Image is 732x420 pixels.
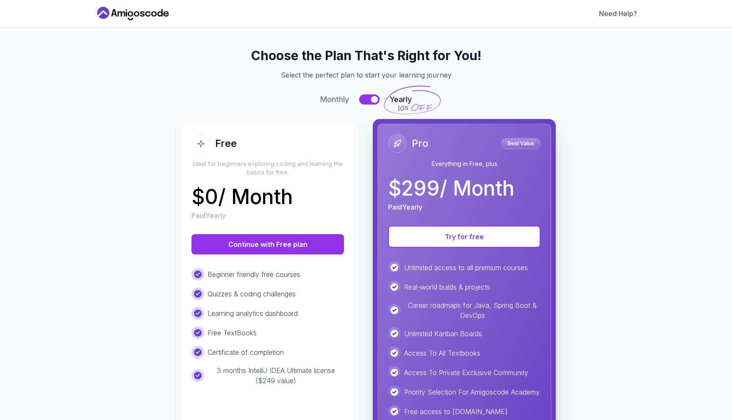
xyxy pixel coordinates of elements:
[404,282,490,292] p: Real-world builds & projects
[404,406,507,417] p: Free access to [DOMAIN_NAME]
[191,160,344,177] p: Ideal for beginners exploring coding and learning the basics for free.
[388,202,422,212] p: Paid Yearly
[404,262,528,273] p: Unlimited access to all premium courses
[105,70,627,80] p: Select the perfect plan to start your learning journey
[208,365,344,386] p: 3 months IntelliJ IDEA Ultimate license ($249 value)
[320,94,349,105] span: Monthly
[404,367,528,378] p: Access To Private Exclusive Community
[412,137,428,150] h2: Pro
[599,8,637,19] a: Need Help?
[388,226,541,248] button: Try for free
[208,269,300,279] p: Beginner friendly free courses
[502,139,539,148] p: Best Value
[404,300,541,321] p: Career roadmaps for Java, Spring Boot & DevOps
[388,178,514,199] p: $ 299 / Month
[191,210,226,221] p: Paid Yearly
[208,328,257,338] p: Free TextBooks
[191,234,344,254] button: Continue with Free plan
[404,329,482,339] p: Unlimited Kanban Boards
[388,160,541,168] p: Everything in Free, plus
[191,187,293,207] p: $ 0 / Month
[208,347,284,357] p: Certificate of completion
[208,308,298,318] p: Learning analytics dashboard
[215,137,237,150] h2: Free
[404,348,480,358] p: Access To All Textbooks
[404,387,540,397] p: Priority Selection For Amigoscode Academy
[208,289,296,299] p: Quizzes & coding challenges
[105,48,627,63] h2: Choose the Plan That's Right for You!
